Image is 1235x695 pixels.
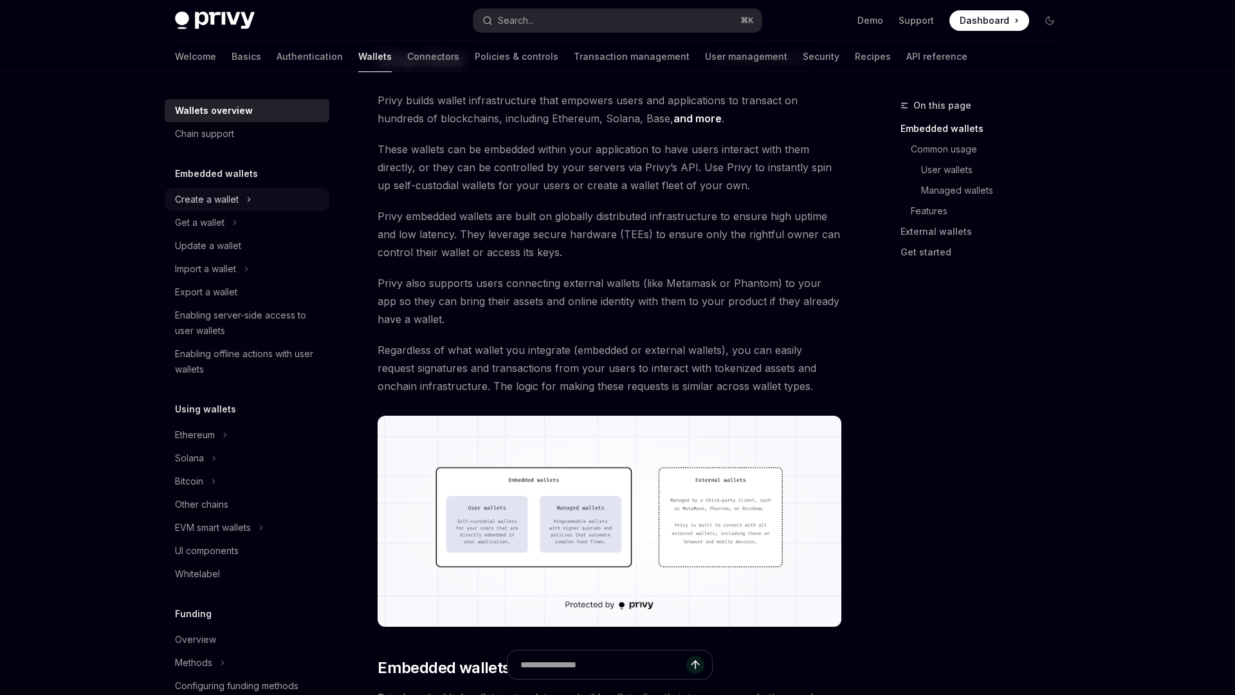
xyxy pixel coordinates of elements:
[165,234,329,257] a: Update a wallet
[574,41,690,72] a: Transaction management
[913,98,971,113] span: On this page
[911,201,1070,221] a: Features
[175,192,239,207] div: Create a wallet
[175,474,203,489] div: Bitcoin
[175,166,258,181] h5: Embedded wallets
[175,566,220,582] div: Whitelabel
[705,41,787,72] a: User management
[175,126,234,142] div: Chain support
[901,118,1070,139] a: Embedded wallets
[175,41,216,72] a: Welcome
[378,274,841,328] span: Privy also supports users connecting external wallets (like Metamask or Phantom) to your app so t...
[175,12,255,30] img: dark logo
[803,41,839,72] a: Security
[232,41,261,72] a: Basics
[165,122,329,145] a: Chain support
[901,221,1070,242] a: External wallets
[175,261,236,277] div: Import a wallet
[165,281,329,304] a: Export a wallet
[165,493,329,516] a: Other chains
[921,160,1070,180] a: User wallets
[175,346,322,377] div: Enabling offline actions with user wallets
[899,14,934,27] a: Support
[175,402,236,417] h5: Using wallets
[1039,10,1060,31] button: Toggle dark mode
[165,304,329,342] a: Enabling server-side access to user wallets
[175,427,215,443] div: Ethereum
[175,308,322,338] div: Enabling server-side access to user wallets
[855,41,891,72] a: Recipes
[165,539,329,562] a: UI components
[358,41,392,72] a: Wallets
[175,655,212,671] div: Methods
[175,238,241,254] div: Update a wallet
[175,215,224,230] div: Get a wallet
[175,520,251,535] div: EVM smart wallets
[857,14,883,27] a: Demo
[175,450,204,466] div: Solana
[378,140,841,194] span: These wallets can be embedded within your application to have users interact with them directly, ...
[175,632,216,647] div: Overview
[960,14,1009,27] span: Dashboard
[165,342,329,381] a: Enabling offline actions with user wallets
[165,562,329,586] a: Whitelabel
[165,628,329,651] a: Overview
[175,606,212,622] h5: Funding
[673,112,722,125] a: and more
[475,41,558,72] a: Policies & controls
[686,656,704,674] button: Send message
[906,41,967,72] a: API reference
[378,341,841,395] span: Regardless of what wallet you integrate (embedded or external wallets), you can easily request si...
[378,91,841,127] span: Privy builds wallet infrastructure that empowers users and applications to transact on hundreds o...
[378,416,841,627] img: images/walletoverview.png
[949,10,1029,31] a: Dashboard
[901,242,1070,263] a: Get started
[175,678,298,694] div: Configuring funding methods
[277,41,343,72] a: Authentication
[407,41,459,72] a: Connectors
[175,284,237,300] div: Export a wallet
[921,180,1070,201] a: Managed wallets
[165,99,329,122] a: Wallets overview
[378,207,841,261] span: Privy embedded wallets are built on globally distributed infrastructure to ensure high uptime and...
[175,497,228,512] div: Other chains
[175,103,253,118] div: Wallets overview
[175,543,239,559] div: UI components
[498,13,534,28] div: Search...
[740,15,754,26] span: ⌘ K
[473,9,762,32] button: Search...⌘K
[911,139,1070,160] a: Common usage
